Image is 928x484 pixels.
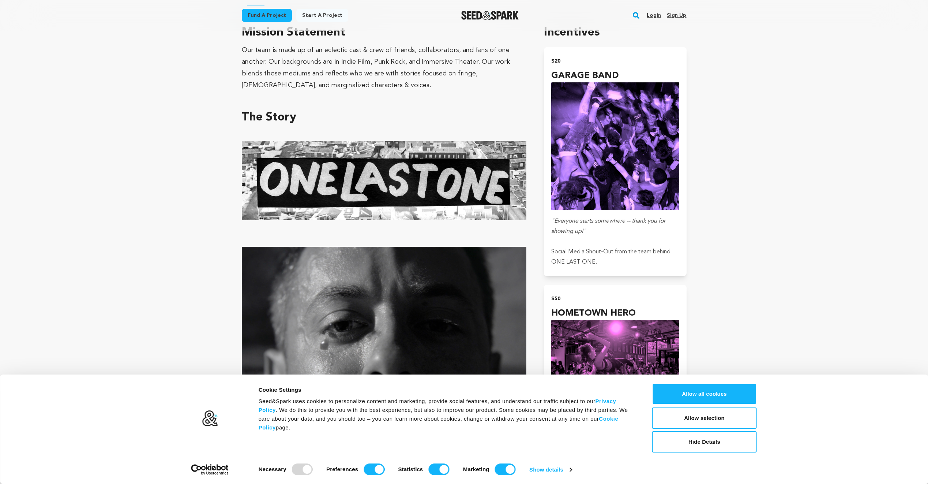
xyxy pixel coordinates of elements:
legend: Consent Selection [258,461,259,461]
p: Social Media Shout-Out from the team behind ONE LAST ONE. [551,247,679,267]
h2: $20 [551,56,679,66]
strong: Necessary [259,466,286,472]
button: $50 HOMETOWN HERO incentive "Consider yourself a part of the band!"See your name up on the Big Sc... [544,285,686,471]
h3: The Story [242,109,527,126]
a: Usercentrics Cookiebot - opens in a new window [178,464,242,475]
img: logo [202,410,218,427]
strong: Statistics [398,466,423,472]
div: Cookie Settings [259,386,636,394]
h1: Incentives [544,24,686,41]
button: $20 GARAGE BAND incentive "Everyone starts somewhere -- thank you for showing up!"Social Media Sh... [544,47,686,276]
a: Start a project [296,9,348,22]
a: Fund a project [242,9,292,22]
h4: HOMETOWN HERO [551,307,679,320]
h4: GARAGE BAND [551,69,679,82]
button: Allow selection [652,407,757,429]
a: Seed&Spark Homepage [461,11,519,20]
img: 1757523668-CHICO%20BW%20ECU.jpg [242,247,527,472]
a: Show details [529,464,572,475]
strong: Marketing [463,466,489,472]
img: Seed&Spark Logo Dark Mode [461,11,519,20]
button: Hide Details [652,431,757,453]
a: Sign up [667,10,686,21]
img: incentive [551,320,679,405]
strong: Preferences [326,466,358,472]
h2: $50 [551,294,679,304]
img: incentive [551,82,679,210]
button: Allow all cookies [652,383,757,405]
a: Login [647,10,661,21]
em: "Everyone starts somewhere -- thank you for showing up!" [551,218,665,234]
img: 1757523621-01%20ONE%20LAST%20ONE%20BW.jpg [242,141,527,220]
h3: Mission Statement [242,24,527,41]
div: Our team is made up of an eclectic cast & crew of friends, collaborators, and fans of one another... [242,44,527,91]
div: Seed&Spark uses cookies to personalize content and marketing, provide social features, and unders... [259,397,636,432]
